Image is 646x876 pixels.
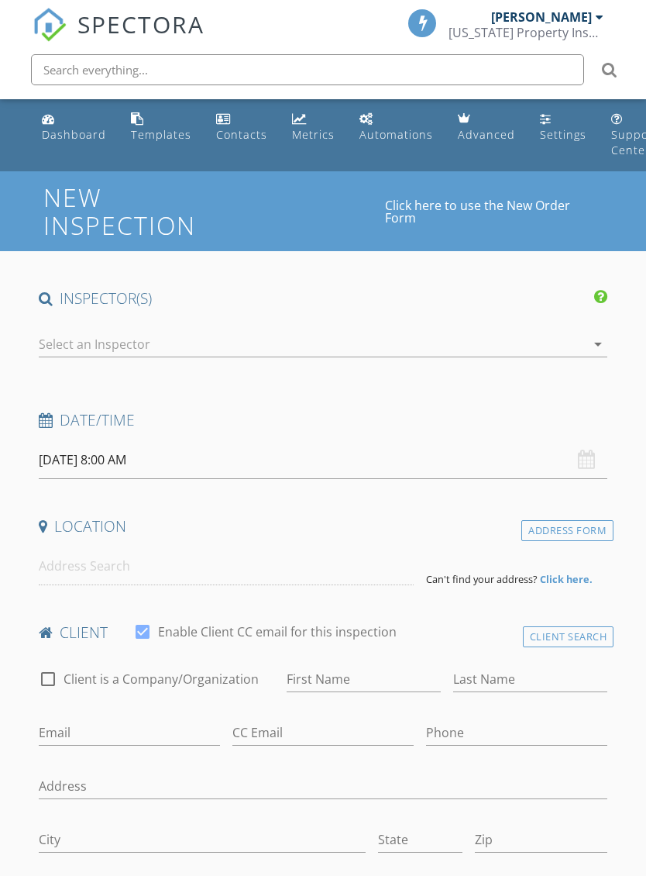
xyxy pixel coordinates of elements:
[42,127,106,142] div: Dashboard
[64,671,259,687] label: Client is a Company/Organization
[589,335,607,354] i: arrow_drop_down
[521,520,613,541] div: Address Form
[458,127,515,142] div: Advanced
[286,105,341,150] a: Metrics
[39,547,414,585] input: Address Search
[39,623,608,643] h4: client
[452,105,521,150] a: Advanced
[540,572,593,586] strong: Click here.
[33,8,67,42] img: The Best Home Inspection Software - Spectora
[39,441,608,479] input: Select date
[292,127,335,142] div: Metrics
[540,127,586,142] div: Settings
[216,127,267,142] div: Contacts
[534,105,593,150] a: Settings
[125,105,198,150] a: Templates
[31,54,584,85] input: Search everything...
[158,624,397,640] label: Enable Client CC email for this inspection
[353,105,439,150] a: Automations (Basic)
[426,572,538,586] span: Can't find your address?
[523,626,614,647] div: Client Search
[491,9,592,25] div: [PERSON_NAME]
[131,127,191,142] div: Templates
[39,410,608,430] h4: Date/Time
[36,105,112,150] a: Dashboard
[448,25,603,40] div: Georgia Property Inspectors
[39,288,608,309] h4: INSPECTOR(S)
[33,21,204,53] a: SPECTORA
[39,516,608,536] h4: Location
[43,184,384,238] h1: New Inspection
[385,199,603,224] a: Click here to use the New Order Form
[77,8,204,40] span: SPECTORA
[359,127,433,142] div: Automations
[210,105,273,150] a: Contacts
